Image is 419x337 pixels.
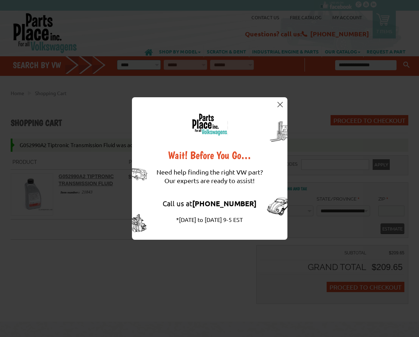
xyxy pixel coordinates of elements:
[157,215,263,224] div: *[DATE] to [DATE] 9-5 EST
[277,102,283,107] img: close
[192,199,256,208] strong: [PHONE_NUMBER]
[157,150,263,161] div: Wait! Before You Go…
[163,199,256,208] a: Call us at[PHONE_NUMBER]
[157,161,263,192] div: Need help finding the right VW part? Our experts are ready to assist!
[191,113,228,136] img: logo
